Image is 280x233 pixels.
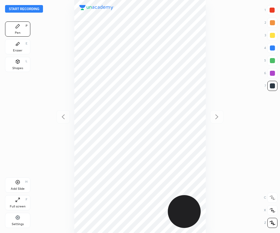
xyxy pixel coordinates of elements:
div: H [25,180,27,183]
div: 5 [264,56,277,66]
div: P [26,24,27,27]
div: 1 [265,5,277,15]
div: C [264,193,277,203]
div: Full screen [10,205,26,208]
div: 7 [265,81,277,91]
div: Settings [12,223,24,226]
div: 6 [264,68,277,78]
div: 4 [264,43,277,53]
div: 2 [265,18,277,28]
div: E [26,42,27,45]
div: Pen [15,31,21,34]
div: Z [264,218,277,228]
div: L [26,60,27,63]
button: Start recording [5,5,43,13]
div: X [264,205,277,215]
div: Eraser [13,49,22,52]
div: F [26,198,27,201]
div: Shapes [12,67,23,70]
div: 3 [265,30,277,40]
div: Add Slide [11,187,25,190]
img: logo.38c385cc.svg [79,5,113,10]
